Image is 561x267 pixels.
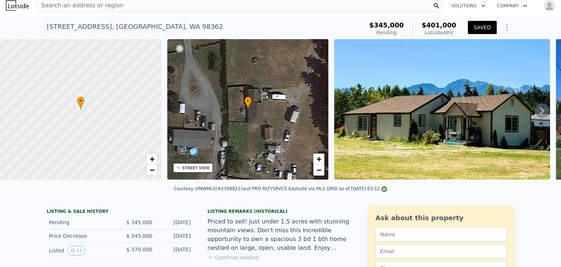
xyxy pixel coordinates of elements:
button: Continue reading [207,254,259,261]
button: SAVED [468,21,497,34]
a: Zoom out [313,165,324,176]
span: − [149,165,154,174]
span: $345,000 [369,21,404,29]
span: − [317,165,321,174]
div: STREET VIEW [182,165,210,171]
div: Listing Remarks (Historical) [207,208,354,214]
div: • [244,97,252,109]
div: LISTING & SALE HISTORY [47,208,193,216]
span: $ 370,000 [126,247,152,252]
div: [DATE] [158,232,191,240]
span: $401,000 [421,21,456,29]
a: Zoom in [313,154,324,165]
span: + [149,154,154,163]
div: Price Decrease [49,232,114,240]
div: [DATE] [158,219,191,226]
div: Pending [49,219,114,226]
div: Pending [369,29,404,36]
img: Lotside [6,0,29,11]
span: $ 345,000 [126,233,152,239]
span: + [317,154,321,163]
input: Email [375,244,507,258]
div: Lotside ARV [421,29,456,36]
div: [DATE] [158,246,191,255]
img: Sale: 166832389 Parcel: 96940937 [334,39,550,180]
span: Search an address or region [35,1,123,10]
img: NWMLS Logo [381,186,387,192]
button: Show Options [500,20,514,35]
span: • [244,98,252,104]
a: Zoom in [146,154,157,165]
span: $ 345,000 [126,219,152,225]
div: [STREET_ADDRESS] , [GEOGRAPHIC_DATA] , WA 98362 [47,22,223,32]
a: Zoom out [146,165,157,176]
div: • [77,97,84,109]
div: Priced to sell! Just under 1.5 acres with stunning mountain views. Don't miss this incredible opp... [207,217,354,252]
span: • [77,98,84,104]
input: Name [375,227,507,241]
div: Courtesy of NWMLS (#2399021) and PRO RLTYSRVCS Eastside via MLS GRID as of [DATE] 03:12 [174,186,387,191]
button: View historical data [67,246,85,255]
div: Listed [49,246,114,255]
div: Ask about this property [375,213,507,223]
